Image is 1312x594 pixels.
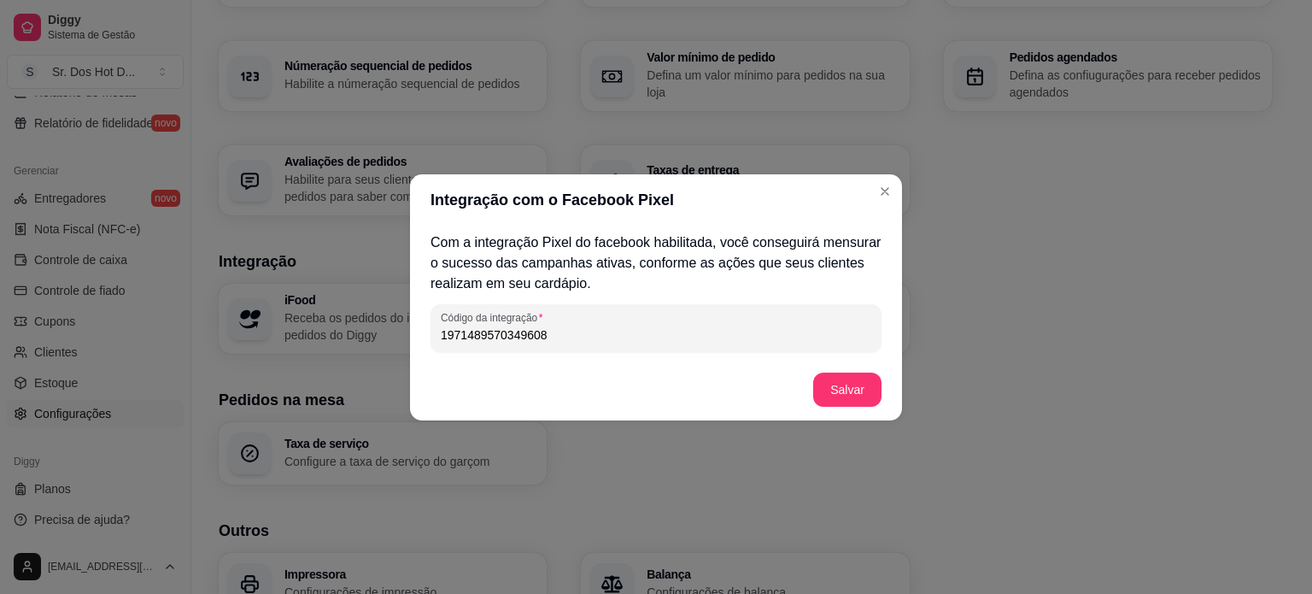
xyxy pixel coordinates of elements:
[871,178,899,205] button: Close
[441,310,548,325] label: Código da integração
[813,373,881,407] button: Salvar
[441,326,871,344] input: Código da integração
[430,232,881,294] p: Com a integração Pixel do facebook habilitada, você conseguirá mensurar o sucesso das campanhas a...
[410,174,902,226] header: Integração com o Facebook Pixel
